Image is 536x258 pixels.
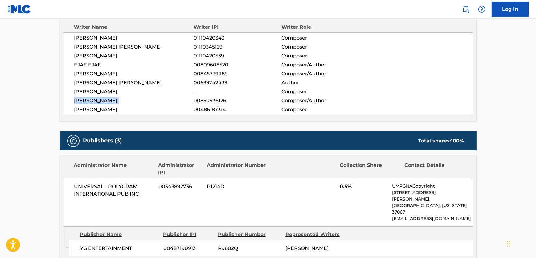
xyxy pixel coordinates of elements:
[74,23,194,31] div: Writer Name
[285,245,329,251] span: [PERSON_NAME]
[194,23,281,31] div: Writer IPI
[194,43,281,51] span: 01110345129
[74,88,194,95] span: [PERSON_NAME]
[158,162,202,176] div: Administrator IPI
[74,34,194,42] span: [PERSON_NAME]
[80,245,159,252] span: YG ENTERTAINMENT
[74,61,194,69] span: EJAE EJAE
[218,245,281,252] span: P9602Q
[74,70,194,78] span: [PERSON_NAME]
[281,79,361,87] span: Author
[158,183,202,190] span: 00343892736
[392,202,473,215] p: [GEOGRAPHIC_DATA], [US_STATE] 37067
[476,3,488,15] div: Help
[163,231,213,238] div: Publisher IPI
[194,79,281,87] span: 00639242439
[163,245,213,252] span: 00487190913
[207,162,267,176] div: Administrator Number
[392,183,473,189] p: UMPGNACopyright
[281,52,361,60] span: Composer
[194,106,281,113] span: 00486187314
[507,235,511,253] div: Drag
[7,5,31,14] img: MLC Logo
[281,43,361,51] span: Composer
[281,23,361,31] div: Writer Role
[194,52,281,60] span: 01110420539
[392,189,473,202] p: [STREET_ADDRESS][PERSON_NAME],
[340,162,399,176] div: Collection Share
[80,231,158,238] div: Publisher Name
[218,231,281,238] div: Publisher Number
[74,183,154,198] span: UNIVERSAL - POLYGRAM INTERNATIONAL PUB INC
[404,162,464,176] div: Contact Details
[281,88,361,95] span: Composer
[74,106,194,113] span: [PERSON_NAME]
[207,183,267,190] span: P1214D
[74,52,194,60] span: [PERSON_NAME]
[194,97,281,104] span: 00850936126
[492,2,529,17] a: Log In
[419,137,464,145] div: Total shares:
[281,34,361,42] span: Composer
[281,106,361,113] span: Composer
[451,138,464,144] span: 100 %
[281,97,361,104] span: Composer/Author
[194,34,281,42] span: 01110420343
[194,70,281,78] span: 00845739989
[392,215,473,222] p: [EMAIL_ADDRESS][DOMAIN_NAME]
[285,231,348,238] div: Represented Writers
[194,88,281,95] span: --
[74,79,194,87] span: [PERSON_NAME] [PERSON_NAME]
[74,97,194,104] span: [PERSON_NAME]
[70,137,77,145] img: Publishers
[340,183,387,190] span: 0.5%
[281,70,361,78] span: Composer/Author
[478,6,485,13] img: help
[194,61,281,69] span: 00809608520
[83,137,122,144] h5: Publishers (3)
[74,43,194,51] span: [PERSON_NAME] [PERSON_NAME]
[505,228,536,258] iframe: Chat Widget
[460,3,472,15] a: Public Search
[74,162,154,176] div: Administrator Name
[281,61,361,69] span: Composer/Author
[462,6,469,13] img: search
